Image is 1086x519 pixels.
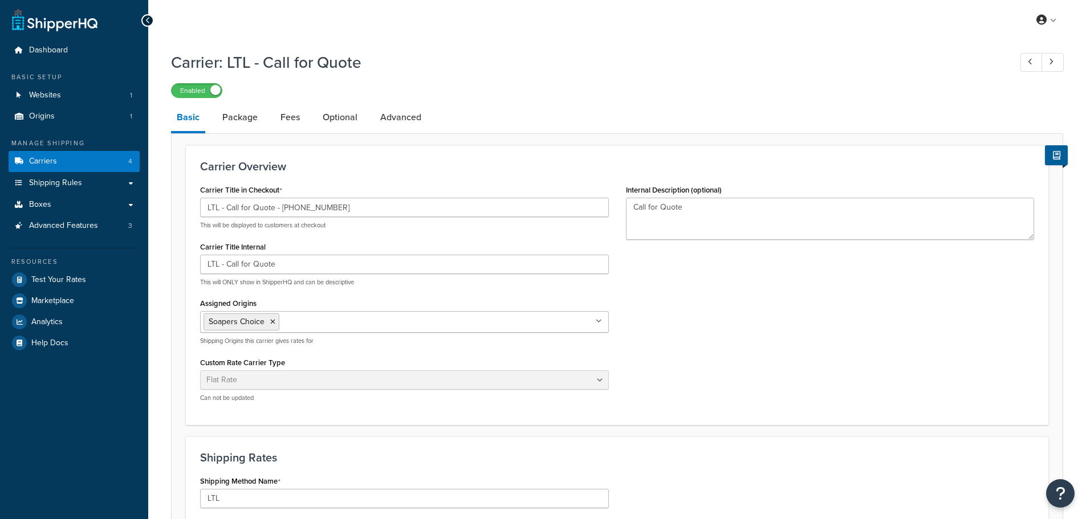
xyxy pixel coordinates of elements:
[200,243,266,251] label: Carrier Title Internal
[9,312,140,332] a: Analytics
[375,104,427,131] a: Advanced
[9,72,140,82] div: Basic Setup
[9,85,140,106] li: Websites
[9,291,140,311] a: Marketplace
[9,269,140,290] a: Test Your Rates
[9,257,140,267] div: Resources
[9,173,140,194] a: Shipping Rules
[9,85,140,106] a: Websites1
[29,178,82,188] span: Shipping Rules
[9,215,140,236] a: Advanced Features3
[626,186,722,194] label: Internal Description (optional)
[130,91,132,100] span: 1
[9,215,140,236] li: Advanced Features
[200,160,1034,173] h3: Carrier Overview
[31,296,74,306] span: Marketplace
[29,200,51,210] span: Boxes
[200,337,609,345] p: Shipping Origins this carrier gives rates for
[1045,145,1068,165] button: Show Help Docs
[9,151,140,172] li: Carriers
[29,112,55,121] span: Origins
[9,106,140,127] a: Origins1
[200,451,1034,464] h3: Shipping Rates
[209,316,265,328] span: Soapers Choice
[200,477,280,486] label: Shipping Method Name
[1046,479,1075,508] button: Open Resource Center
[317,104,363,131] a: Optional
[29,157,57,166] span: Carriers
[128,221,132,231] span: 3
[9,106,140,127] li: Origins
[9,151,140,172] a: Carriers4
[200,394,609,402] p: Can not be updated
[9,138,140,148] div: Manage Shipping
[1042,53,1064,72] a: Next Record
[29,46,68,55] span: Dashboard
[217,104,263,131] a: Package
[275,104,306,131] a: Fees
[29,221,98,231] span: Advanced Features
[200,186,282,195] label: Carrier Title in Checkout
[1020,53,1043,72] a: Previous Record
[171,51,999,73] h1: Carrier: LTL - Call for Quote
[200,299,257,308] label: Assigned Origins
[9,40,140,61] a: Dashboard
[200,278,609,287] p: This will ONLY show in ShipperHQ and can be descriptive
[31,275,86,285] span: Test Your Rates
[200,221,609,230] p: This will be displayed to customers at checkout
[171,104,205,133] a: Basic
[9,194,140,215] a: Boxes
[172,84,222,97] label: Enabled
[130,112,132,121] span: 1
[31,338,68,348] span: Help Docs
[200,358,285,367] label: Custom Rate Carrier Type
[9,333,140,353] a: Help Docs
[626,198,1035,240] textarea: Call for Quote
[128,157,132,166] span: 4
[29,91,61,100] span: Websites
[31,317,63,327] span: Analytics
